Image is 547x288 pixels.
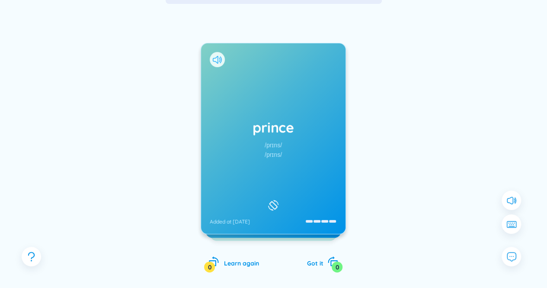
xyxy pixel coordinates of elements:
div: 0 [332,262,342,272]
h1: prince [210,118,337,137]
div: /prɪns/ [265,150,282,159]
span: rotate-right [327,256,338,267]
span: Got it [307,259,323,267]
button: question [22,247,41,266]
div: 0 [204,262,215,272]
div: /prɪns/ [265,140,282,150]
div: Added at [DATE] [210,218,250,225]
span: question [26,251,37,262]
span: rotate-left [208,256,219,267]
span: Learn again [224,259,259,267]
